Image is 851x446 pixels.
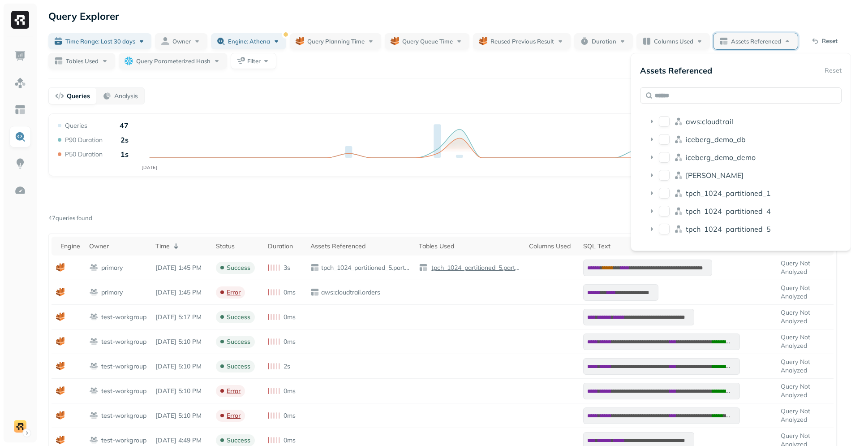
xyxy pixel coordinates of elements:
span: Filter [247,57,261,65]
p: 47 queries found [48,214,92,223]
p: Query Explorer [48,8,119,24]
p: 2s [284,362,290,371]
p: lee [686,171,744,180]
p: P90 Duration [65,136,103,144]
div: tpch_1024_partitioned_1tpch_1024_partitioned_1 [644,186,838,200]
p: Query Not Analyzed [781,259,829,276]
div: Duration [268,242,302,251]
button: Duration [574,33,633,49]
p: test-workgroup [101,338,146,346]
div: Tables Used [419,242,520,251]
p: test-workgroup [101,362,146,371]
img: table [419,263,428,272]
p: iceberg_demo_db [686,135,746,144]
div: Status [216,242,259,251]
button: Engine: athena [211,33,286,49]
tspan: [DATE] [142,165,157,170]
button: Tables Used [48,53,115,69]
p: success [227,338,250,346]
div: Assets Referenced [310,242,410,251]
img: Optimization [14,185,26,196]
button: Owner [155,33,207,49]
span: [PERSON_NAME] [686,171,744,180]
div: Time [155,241,207,251]
div: SQL Text [583,242,740,251]
p: 0ms [284,387,296,395]
p: 47 [120,121,129,130]
p: Query Not Analyzed [781,407,829,424]
p: 1s [120,150,129,159]
p: Assets Referenced [640,65,712,76]
div: Columns Used [529,242,574,251]
p: error [227,411,241,420]
p: Query Not Analyzed [781,358,829,375]
p: Query Not Analyzed [781,308,829,325]
p: test-workgroup [101,436,146,445]
span: Owner [172,37,191,46]
div: iceberg_demo_dbiceberg_demo_db [644,132,838,147]
img: Insights [14,158,26,169]
button: iceberg_demo_db [659,134,670,145]
p: 0ms [284,288,296,297]
button: tpch_1024_partitioned_4 [659,206,670,217]
button: Reused Previous Result [473,33,571,49]
span: iceberg_demo_demo [686,153,756,162]
p: aws:cloudtrail.orders [319,288,410,297]
div: tpch_1024_partitioned_5tpch_1024_partitioned_5 [644,222,838,236]
span: Engine: athena [228,37,270,46]
p: Query Not Analyzed [781,382,829,399]
img: Ryft [11,11,29,29]
p: tpch_1024_partitioned_1 [686,189,771,198]
p: Analysis [114,92,138,100]
p: 0ms [284,411,296,420]
p: tpch_1024_partitioned_5.partsupp [319,264,410,272]
p: Query Not Analyzed [781,333,829,350]
p: 0ms [284,436,296,445]
span: Query Planning Time [307,37,365,46]
p: test-workgroup [101,313,146,321]
p: P50 Duration [65,150,103,159]
p: test-workgroup [101,387,146,395]
span: tpch_1024_partitioned_5 [686,225,771,234]
p: test-workgroup [101,411,146,420]
p: Sep 17, 2025 5:10 PM [155,362,207,371]
img: demo [14,420,26,433]
p: 2s [120,135,129,144]
p: Query Not Analyzed [781,284,829,301]
p: Sep 17, 2025 5:10 PM [155,411,207,420]
img: Dashboard [14,50,26,62]
img: table [310,288,319,297]
button: Assets Referenced [713,33,798,49]
p: primary [101,264,123,272]
p: primary [101,288,123,297]
p: Sep 17, 2025 5:10 PM [155,338,207,346]
p: Queries [65,121,87,130]
div: aws:cloudtrailaws:cloudtrail [644,114,838,129]
span: Time Range: Last 30 days [65,37,135,46]
span: Assets Referenced [731,37,781,46]
div: Engine [60,242,80,251]
div: Owner [89,242,146,251]
span: Columns Used [654,37,693,46]
button: tpch_1024_partitioned_5 [659,224,670,234]
p: tpch_1024_partitioned_5.partsupp [430,264,520,272]
p: Sep 21, 2025 1:45 PM [155,288,207,297]
button: Columns Used [636,33,710,49]
span: Query Parameterized Hash [136,57,211,65]
div: lee[PERSON_NAME] [644,168,838,182]
p: success [227,362,250,371]
span: aws:cloudtrail [686,117,733,126]
p: Queries [67,92,90,100]
p: Reset [822,37,838,46]
p: success [227,264,250,272]
button: Reset [807,34,842,48]
p: Sep 21, 2025 1:45 PM [155,264,207,272]
p: 0ms [284,338,296,346]
button: tpch_1024_partitioned_1 [659,188,670,199]
p: 3s [284,264,290,272]
p: error [227,288,241,297]
span: tpch_1024_partitioned_4 [686,207,771,216]
img: Assets [14,77,26,89]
